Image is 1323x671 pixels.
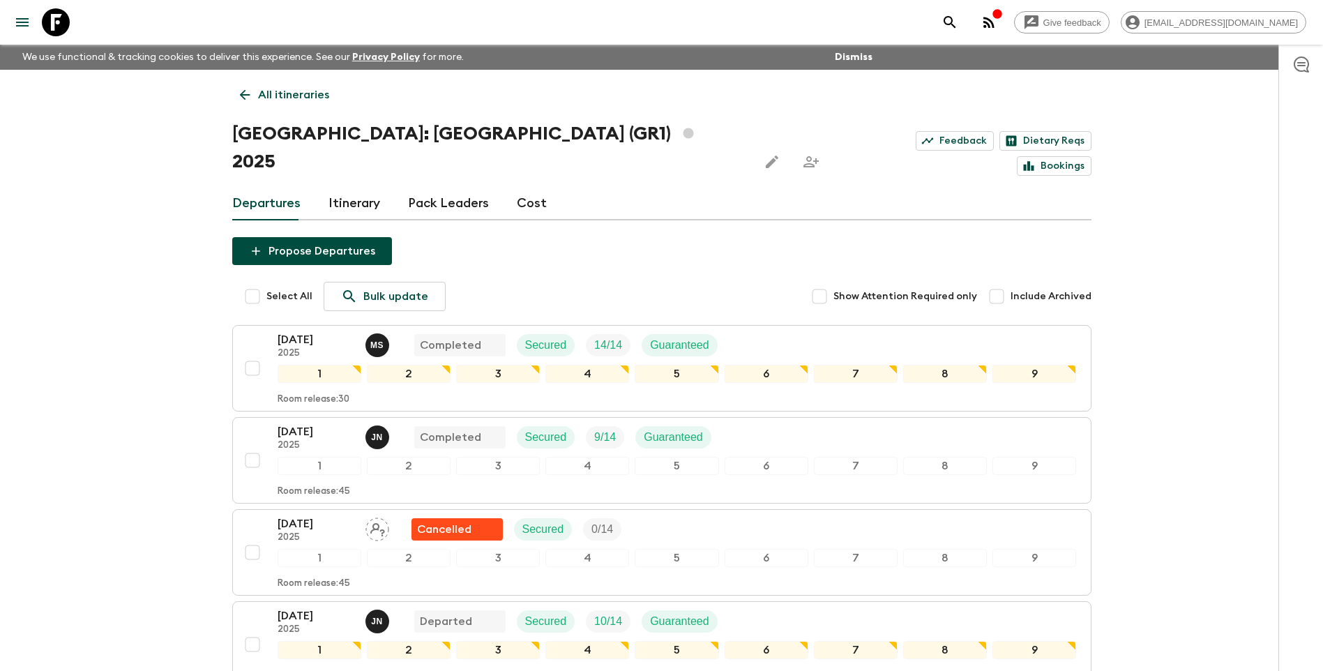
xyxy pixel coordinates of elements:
[903,549,987,567] div: 8
[363,288,428,305] p: Bulk update
[992,457,1076,475] div: 9
[992,365,1076,383] div: 9
[583,518,621,541] div: Trip Fill
[278,365,361,383] div: 1
[324,282,446,311] a: Bulk update
[232,187,301,220] a: Departures
[17,45,469,70] p: We use functional & tracking cookies to deliver this experience. See our for more.
[365,430,392,441] span: Janita Nurmi
[916,131,994,151] a: Feedback
[365,338,392,349] span: Magda Sotiriadis
[586,426,624,448] div: Trip Fill
[650,337,709,354] p: Guaranteed
[420,337,481,354] p: Completed
[232,509,1091,596] button: [DATE]2025Assign pack leaderFlash Pack cancellationSecuredTrip Fill123456789Room release:45
[831,47,876,67] button: Dismiss
[278,608,354,624] p: [DATE]
[278,515,354,532] p: [DATE]
[278,423,354,440] p: [DATE]
[408,187,489,220] a: Pack Leaders
[456,549,540,567] div: 3
[411,518,503,541] div: Flash Pack cancellation
[8,8,36,36] button: menu
[525,429,567,446] p: Secured
[1137,17,1306,28] span: [EMAIL_ADDRESS][DOMAIN_NAME]
[903,365,987,383] div: 8
[278,578,350,589] p: Room release: 45
[586,610,630,633] div: Trip Fill
[420,429,481,446] p: Completed
[1011,289,1091,303] span: Include Archived
[517,426,575,448] div: Secured
[278,624,354,635] p: 2025
[1017,156,1091,176] a: Bookings
[594,429,616,446] p: 9 / 14
[797,148,825,176] span: Share this itinerary
[545,457,629,475] div: 4
[420,613,472,630] p: Departed
[1014,11,1110,33] a: Give feedback
[992,549,1076,567] div: 9
[545,549,629,567] div: 4
[456,457,540,475] div: 3
[594,337,622,354] p: 14 / 14
[992,641,1076,659] div: 9
[545,365,629,383] div: 4
[367,365,451,383] div: 2
[725,365,808,383] div: 6
[814,641,898,659] div: 7
[936,8,964,36] button: search adventures
[545,641,629,659] div: 4
[833,289,977,303] span: Show Attention Required only
[278,331,354,348] p: [DATE]
[266,289,312,303] span: Select All
[591,521,613,538] p: 0 / 14
[278,532,354,543] p: 2025
[232,237,392,265] button: Propose Departures
[278,457,361,475] div: 1
[903,457,987,475] div: 8
[725,457,808,475] div: 6
[725,549,808,567] div: 6
[367,549,451,567] div: 2
[517,610,575,633] div: Secured
[278,440,354,451] p: 2025
[365,522,389,533] span: Assign pack leader
[278,348,354,359] p: 2025
[635,365,718,383] div: 5
[1036,17,1109,28] span: Give feedback
[456,365,540,383] div: 3
[232,81,337,109] a: All itineraries
[514,518,573,541] div: Secured
[586,334,630,356] div: Trip Fill
[644,429,703,446] p: Guaranteed
[517,187,547,220] a: Cost
[758,148,786,176] button: Edit this itinerary
[650,613,709,630] p: Guaranteed
[365,614,392,625] span: Janita Nurmi
[232,120,747,176] h1: [GEOGRAPHIC_DATA]: [GEOGRAPHIC_DATA] (GR1) 2025
[999,131,1091,151] a: Dietary Reqs
[232,325,1091,412] button: [DATE]2025Magda SotiriadisCompletedSecuredTrip FillGuaranteed123456789Room release:30
[635,457,718,475] div: 5
[278,641,361,659] div: 1
[525,613,567,630] p: Secured
[635,641,718,659] div: 5
[814,457,898,475] div: 7
[814,365,898,383] div: 7
[814,549,898,567] div: 7
[232,417,1091,504] button: [DATE]2025Janita NurmiCompletedSecuredTrip FillGuaranteed123456789Room release:45
[903,641,987,659] div: 8
[278,549,361,567] div: 1
[367,641,451,659] div: 2
[278,394,349,405] p: Room release: 30
[367,457,451,475] div: 2
[1121,11,1306,33] div: [EMAIL_ADDRESS][DOMAIN_NAME]
[352,52,420,62] a: Privacy Policy
[725,641,808,659] div: 6
[635,549,718,567] div: 5
[417,521,471,538] p: Cancelled
[525,337,567,354] p: Secured
[594,613,622,630] p: 10 / 14
[328,187,380,220] a: Itinerary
